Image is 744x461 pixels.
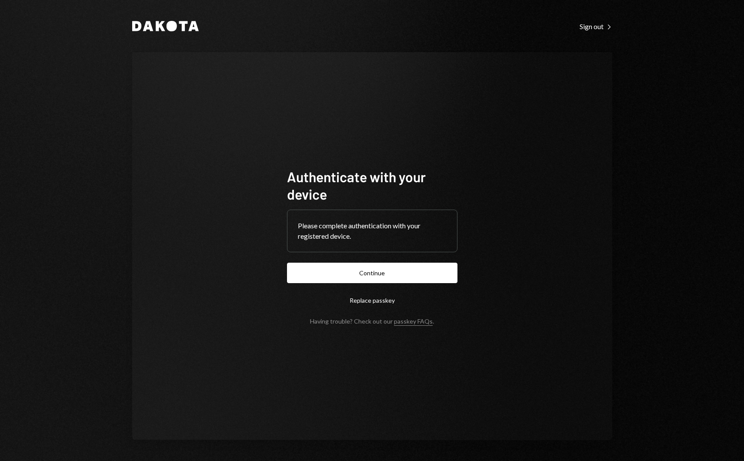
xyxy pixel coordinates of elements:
div: Having trouble? Check out our . [310,317,434,325]
div: Sign out [580,22,612,31]
h1: Authenticate with your device [287,168,457,203]
div: Please complete authentication with your registered device. [298,220,447,241]
button: Continue [287,263,457,283]
button: Replace passkey [287,290,457,311]
a: Sign out [580,21,612,31]
a: passkey FAQs [394,317,433,326]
